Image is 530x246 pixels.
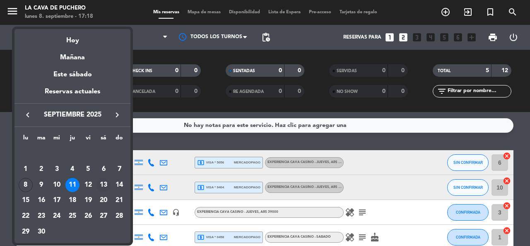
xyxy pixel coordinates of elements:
[80,133,96,146] th: viernes
[96,193,111,207] div: 20
[81,193,95,207] div: 19
[34,161,49,177] td: 2 de septiembre de 2025
[111,133,127,146] th: domingo
[96,161,112,177] td: 6 de septiembre de 2025
[34,162,48,176] div: 2
[14,63,130,86] div: Este sábado
[18,133,34,146] th: lunes
[80,208,96,224] td: 26 de septiembre de 2025
[81,209,95,223] div: 26
[35,110,110,120] span: septiembre 2025
[50,193,64,207] div: 17
[80,177,96,193] td: 12 de septiembre de 2025
[34,224,49,240] td: 30 de septiembre de 2025
[19,209,33,223] div: 22
[81,162,95,176] div: 5
[96,209,111,223] div: 27
[80,192,96,208] td: 19 de septiembre de 2025
[14,46,130,63] div: Mañana
[65,192,80,208] td: 18 de septiembre de 2025
[14,29,130,46] div: Hoy
[49,192,65,208] td: 17 de septiembre de 2025
[50,178,64,192] div: 10
[112,193,126,207] div: 21
[96,208,112,224] td: 27 de septiembre de 2025
[96,133,112,146] th: sábado
[65,177,80,193] td: 11 de septiembre de 2025
[34,208,49,224] td: 23 de septiembre de 2025
[19,225,33,239] div: 29
[18,161,34,177] td: 1 de septiembre de 2025
[19,178,33,192] div: 8
[49,208,65,224] td: 24 de septiembre de 2025
[96,177,112,193] td: 13 de septiembre de 2025
[34,192,49,208] td: 16 de septiembre de 2025
[81,178,95,192] div: 12
[96,192,112,208] td: 20 de septiembre de 2025
[65,209,79,223] div: 25
[112,178,126,192] div: 14
[18,146,127,161] td: SEP.
[65,193,79,207] div: 18
[96,178,111,192] div: 13
[50,162,64,176] div: 3
[20,110,35,120] button: keyboard_arrow_left
[49,161,65,177] td: 3 de septiembre de 2025
[34,193,48,207] div: 16
[23,110,33,120] i: keyboard_arrow_left
[34,177,49,193] td: 9 de septiembre de 2025
[34,178,48,192] div: 9
[49,177,65,193] td: 10 de septiembre de 2025
[65,178,79,192] div: 11
[65,161,80,177] td: 4 de septiembre de 2025
[18,208,34,224] td: 22 de septiembre de 2025
[19,193,33,207] div: 15
[49,133,65,146] th: miércoles
[111,177,127,193] td: 14 de septiembre de 2025
[112,110,122,120] i: keyboard_arrow_right
[65,162,79,176] div: 4
[14,86,130,103] div: Reservas actuales
[80,161,96,177] td: 5 de septiembre de 2025
[18,192,34,208] td: 15 de septiembre de 2025
[50,209,64,223] div: 24
[111,192,127,208] td: 21 de septiembre de 2025
[112,162,126,176] div: 7
[18,177,34,193] td: 8 de septiembre de 2025
[65,133,80,146] th: jueves
[19,162,33,176] div: 1
[34,225,48,239] div: 30
[34,209,48,223] div: 23
[111,161,127,177] td: 7 de septiembre de 2025
[112,209,126,223] div: 28
[18,224,34,240] td: 29 de septiembre de 2025
[65,208,80,224] td: 25 de septiembre de 2025
[34,133,49,146] th: martes
[96,162,111,176] div: 6
[111,208,127,224] td: 28 de septiembre de 2025
[110,110,125,120] button: keyboard_arrow_right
